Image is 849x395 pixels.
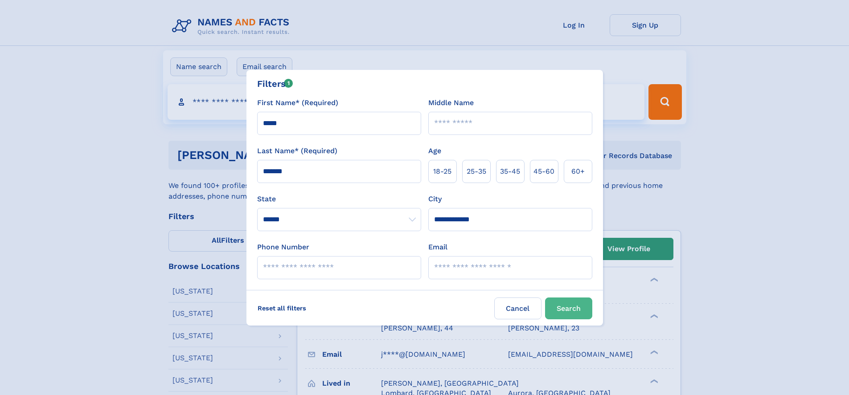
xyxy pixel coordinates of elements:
span: 25‑35 [467,166,486,177]
label: Age [428,146,441,156]
label: First Name* (Required) [257,98,338,108]
label: Cancel [494,297,541,319]
span: 60+ [571,166,585,177]
span: 35‑45 [500,166,520,177]
label: Middle Name [428,98,474,108]
label: Email [428,242,447,252]
div: Filters [257,77,293,90]
label: Phone Number [257,242,309,252]
span: 45‑60 [533,166,554,177]
button: Search [545,297,592,319]
span: 18‑25 [433,166,451,177]
label: City [428,194,442,204]
label: Reset all filters [252,297,312,319]
label: Last Name* (Required) [257,146,337,156]
label: State [257,194,421,204]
